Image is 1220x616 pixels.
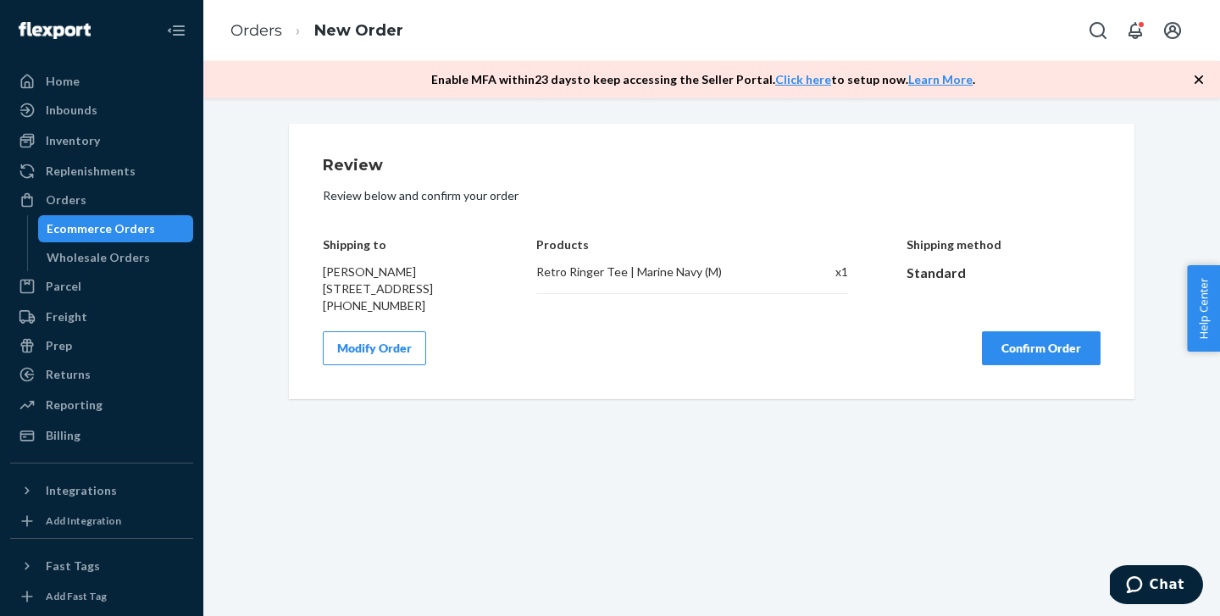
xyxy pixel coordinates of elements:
a: Billing [10,422,193,449]
div: Inbounds [46,102,97,119]
a: Inventory [10,127,193,154]
iframe: Opens a widget where you can chat to one of our agents [1110,565,1203,608]
p: Enable MFA within 23 days to keep accessing the Seller Portal. to setup now. . [431,71,975,88]
a: Freight [10,303,193,330]
a: Ecommerce Orders [38,215,194,242]
ol: breadcrumbs [217,6,417,56]
a: Parcel [10,273,193,300]
a: Replenishments [10,158,193,185]
button: Open account menu [1156,14,1189,47]
a: Wholesale Orders [38,244,194,271]
div: Fast Tags [46,558,100,574]
a: Orders [230,21,282,40]
div: Billing [46,427,80,444]
a: Add Fast Tag [10,586,193,607]
a: Reporting [10,391,193,419]
div: Prep [46,337,72,354]
button: Confirm Order [982,331,1101,365]
div: x 1 [799,264,848,280]
a: Prep [10,332,193,359]
div: Integrations [46,482,117,499]
div: [PHONE_NUMBER] [323,297,479,314]
div: Ecommerce Orders [47,220,155,237]
a: Learn More [908,72,973,86]
div: Add Fast Tag [46,589,107,603]
div: Add Integration [46,513,121,528]
p: Review below and confirm your order [323,187,1101,204]
button: Open Search Box [1081,14,1115,47]
div: Wholesale Orders [47,249,150,266]
div: Standard [907,264,1101,283]
button: Open notifications [1118,14,1152,47]
a: Add Integration [10,511,193,531]
button: Close Navigation [159,14,193,47]
div: Inventory [46,132,100,149]
a: New Order [314,21,403,40]
span: [PERSON_NAME] [STREET_ADDRESS] [323,264,433,296]
div: Parcel [46,278,81,295]
a: Click here [775,72,831,86]
div: Home [46,73,80,90]
div: Reporting [46,397,103,413]
button: Fast Tags [10,552,193,580]
a: Inbounds [10,97,193,124]
div: Freight [46,308,87,325]
div: Orders [46,191,86,208]
a: Orders [10,186,193,214]
button: Integrations [10,477,193,504]
a: Home [10,68,193,95]
a: Returns [10,361,193,388]
button: Help Center [1187,265,1220,352]
h4: Shipping to [323,238,479,251]
h4: Shipping method [907,238,1101,251]
div: Retro Ringer Tee | Marine Navy (M) [536,264,781,280]
div: Returns [46,366,91,383]
button: Modify Order [323,331,426,365]
img: Flexport logo [19,22,91,39]
h1: Review [323,158,1101,175]
div: Replenishments [46,163,136,180]
h4: Products [536,238,847,251]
